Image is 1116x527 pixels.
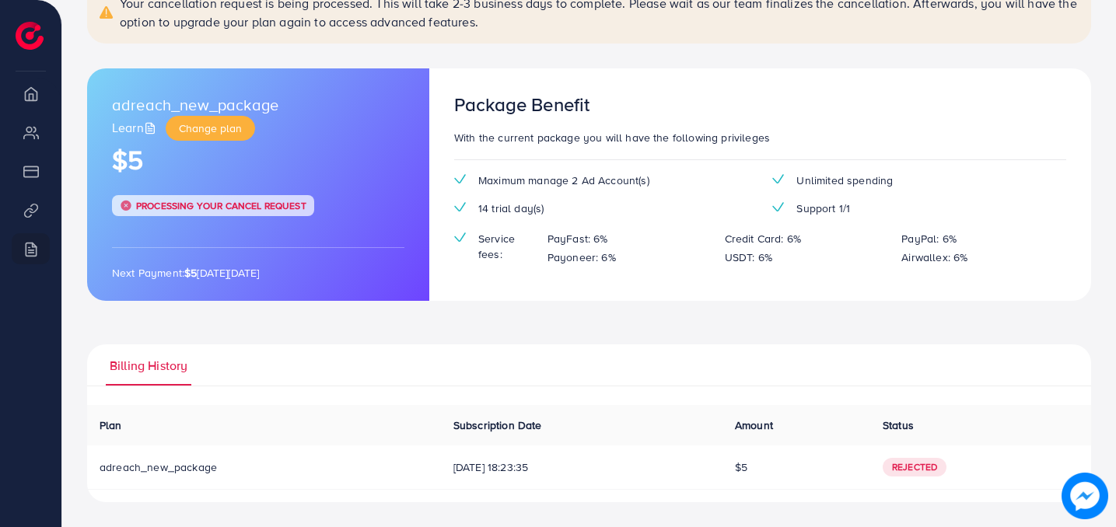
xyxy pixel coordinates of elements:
h1: $5 [112,145,404,176]
p: PayFast: 6% [548,229,608,248]
img: tick [454,202,466,212]
span: Plan [100,417,122,433]
img: tick [772,202,784,212]
span: adreach_new_package [100,459,217,475]
img: logo [16,22,44,50]
span: Subscription Date [453,417,542,433]
span: Processing your cancel request [136,199,306,212]
img: tick [454,232,466,243]
p: Payoneer: 6% [548,248,616,267]
span: Change plan [179,120,242,136]
span: Rejected [883,458,946,476]
span: Maximum manage 2 Ad Account(s) [478,173,649,188]
p: Credit Card: 6% [725,229,801,248]
span: Billing History [110,357,187,375]
p: USDT: 6% [725,248,772,267]
span: $5 [735,459,747,475]
a: Learn [112,119,159,137]
span: adreach_new_package [112,93,278,116]
strong: $5 [184,265,197,281]
p: PayPal: 6% [901,229,957,248]
span: [DATE] 18:23:35 [453,459,710,475]
p: Next Payment: [DATE][DATE] [112,263,404,282]
button: Change plan [166,116,255,141]
span: Support 1/1 [796,201,850,216]
p: Airwallex: 6% [901,248,967,267]
span: Amount [735,417,773,433]
span: Unlimited spending [796,173,893,188]
span: Service fees: [478,231,535,263]
img: image [1062,473,1108,519]
span: 14 trial day(s) [478,201,544,216]
img: tick [772,174,784,184]
img: tick [120,199,132,211]
span: Status [883,417,914,433]
img: tick [454,174,466,184]
p: With the current package you will have the following privileges [454,128,1066,147]
h3: Package Benefit [454,93,589,116]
